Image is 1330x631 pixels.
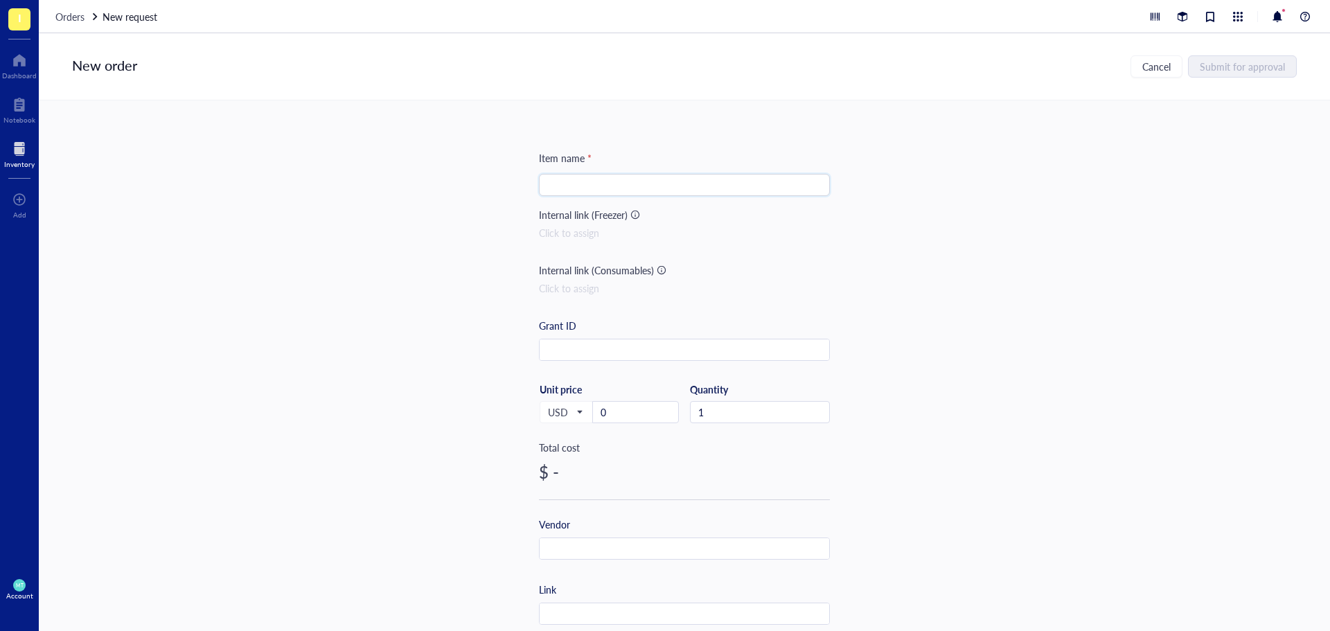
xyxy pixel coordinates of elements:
div: Inventory [4,160,35,168]
div: Total cost [539,440,830,455]
span: USD [548,406,582,418]
div: Internal link (Consumables) [539,263,654,278]
button: Cancel [1130,55,1182,78]
div: Click to assign [539,281,830,296]
span: MT [16,583,23,588]
div: Add [13,211,26,219]
span: Orders [55,10,85,24]
div: Internal link (Freezer) [539,207,628,222]
div: Account [6,592,33,600]
div: Unit price [540,383,626,396]
a: Orders [55,9,100,24]
button: Submit for approval [1188,55,1297,78]
div: Click to assign [539,225,830,240]
div: Notebook [3,116,35,124]
a: Dashboard [2,49,37,80]
div: Dashboard [2,71,37,80]
div: $ - [539,461,830,483]
span: Cancel [1142,61,1171,72]
div: New order [72,55,137,78]
div: Grant ID [539,318,576,333]
div: Quantity [690,383,830,396]
a: Notebook [3,94,35,124]
a: Inventory [4,138,35,168]
span: I [18,9,21,26]
a: New request [103,9,160,24]
div: Vendor [539,517,570,532]
div: Link [539,582,556,597]
div: Item name [539,150,592,166]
